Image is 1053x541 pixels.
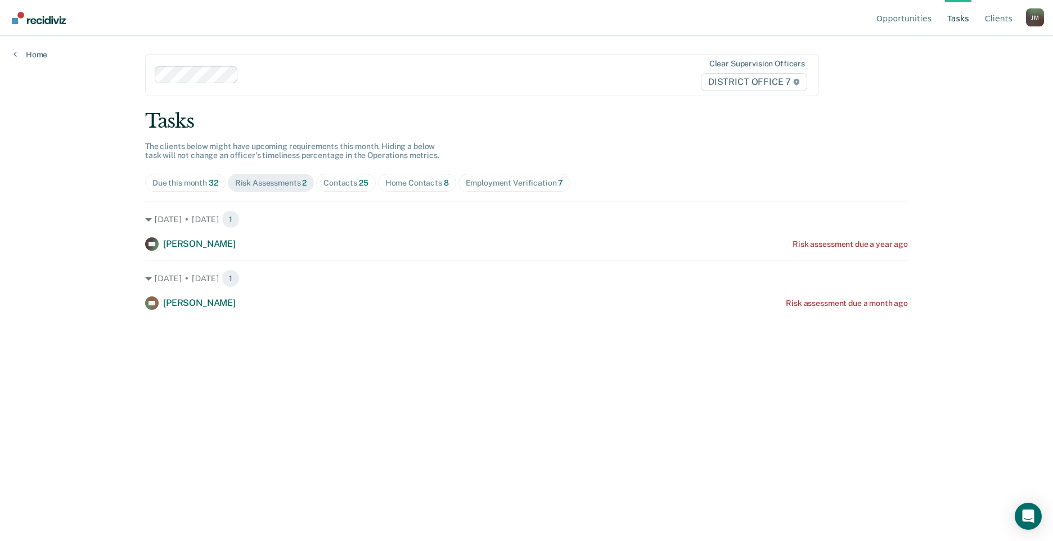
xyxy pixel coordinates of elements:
[222,269,240,287] span: 1
[209,178,218,187] span: 32
[1015,503,1042,530] div: Open Intercom Messenger
[145,210,908,228] div: [DATE] • [DATE] 1
[793,240,908,249] div: Risk assessment due a year ago
[323,178,368,188] div: Contacts
[786,299,908,308] div: Risk assessment due a month ago
[385,178,449,188] div: Home Contacts
[701,73,807,91] span: DISTRICT OFFICE 7
[163,238,236,249] span: [PERSON_NAME]
[466,178,564,188] div: Employment Verification
[359,178,368,187] span: 25
[163,297,236,308] span: [PERSON_NAME]
[558,178,563,187] span: 7
[145,142,439,160] span: The clients below might have upcoming requirements this month. Hiding a below task will not chang...
[12,12,66,24] img: Recidiviz
[444,178,449,187] span: 8
[709,59,805,69] div: Clear supervision officers
[1026,8,1044,26] div: J M
[152,178,218,188] div: Due this month
[302,178,307,187] span: 2
[145,269,908,287] div: [DATE] • [DATE] 1
[222,210,240,228] span: 1
[145,110,908,133] div: Tasks
[13,49,47,60] a: Home
[1026,8,1044,26] button: Profile dropdown button
[235,178,307,188] div: Risk Assessments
